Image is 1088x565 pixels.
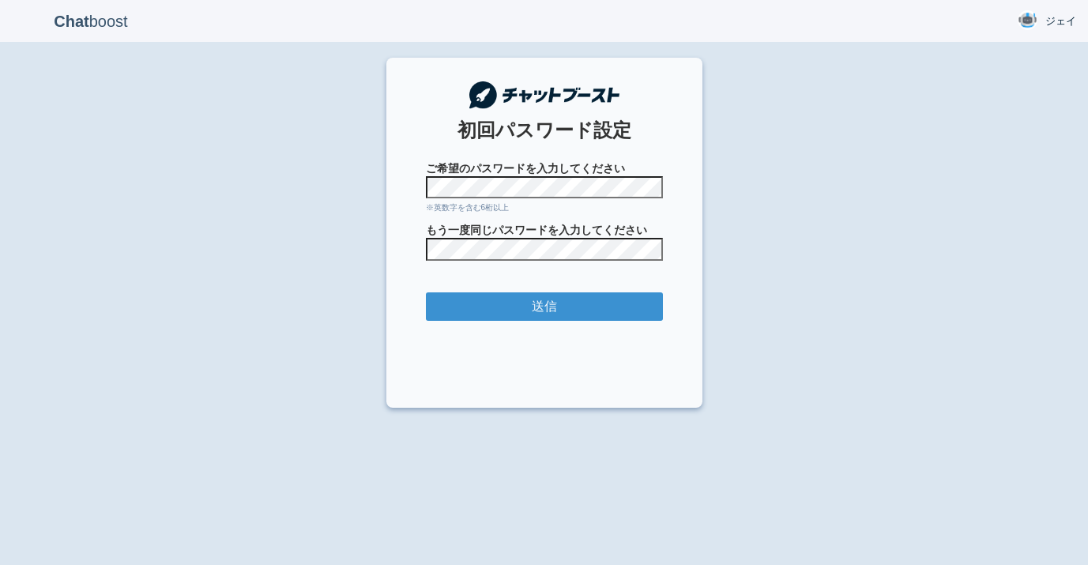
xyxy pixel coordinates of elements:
[426,117,663,144] div: 初回パスワード設定
[426,222,663,238] span: もう一度同じパスワードを入力してください
[1045,13,1076,29] span: ジェイ
[426,160,663,176] span: ご希望のパスワードを入力してください
[426,292,663,322] input: 送信
[12,2,170,41] p: boost
[426,202,663,213] div: ※英数字を含む6桁以上
[469,81,619,109] img: チャットブースト
[54,13,88,30] b: Chat
[1018,10,1037,30] img: User Image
